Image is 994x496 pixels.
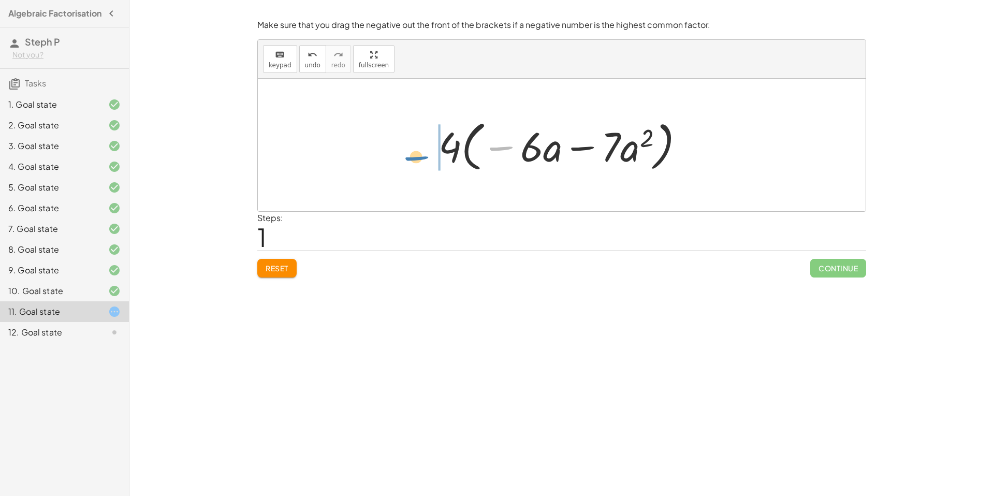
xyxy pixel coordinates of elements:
span: fullscreen [359,62,389,69]
i: Task finished and correct. [108,264,121,276]
span: Reset [266,264,288,273]
button: keyboardkeypad [263,45,297,73]
div: 11. Goal state [8,305,92,318]
button: fullscreen [353,45,394,73]
i: Task finished and correct. [108,98,121,111]
i: Task finished and correct. [108,161,121,173]
label: Steps: [257,212,283,223]
div: 1. Goal state [8,98,92,111]
div: 9. Goal state [8,264,92,276]
i: Task finished and correct. [108,140,121,152]
p: Make sure that you drag the negative out the front of the brackets if a negative number is the hi... [257,19,866,31]
div: 12. Goal state [8,326,92,339]
i: Task finished and correct. [108,243,121,256]
i: Task finished and correct. [108,285,121,297]
i: redo [333,49,343,61]
i: Task started. [108,305,121,318]
div: 5. Goal state [8,181,92,194]
div: 7. Goal state [8,223,92,235]
button: Reset [257,259,297,278]
div: 10. Goal state [8,285,92,297]
div: 2. Goal state [8,119,92,132]
div: 6. Goal state [8,202,92,214]
div: Not you? [12,50,121,60]
span: Steph P [25,36,60,48]
i: Task finished and correct. [108,223,121,235]
span: keypad [269,62,291,69]
i: Task not started. [108,326,121,339]
button: redoredo [326,45,351,73]
i: Task finished and correct. [108,181,121,194]
div: 4. Goal state [8,161,92,173]
i: undo [308,49,317,61]
span: redo [331,62,345,69]
span: undo [305,62,320,69]
h4: Algebraic Factorisation [8,7,101,20]
button: undoundo [299,45,326,73]
div: 8. Goal state [8,243,92,256]
span: 1 [257,221,267,253]
div: 3. Goal state [8,140,92,152]
i: Task finished and correct. [108,202,121,214]
i: keyboard [275,49,285,61]
i: Task finished and correct. [108,119,121,132]
span: Tasks [25,78,46,89]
